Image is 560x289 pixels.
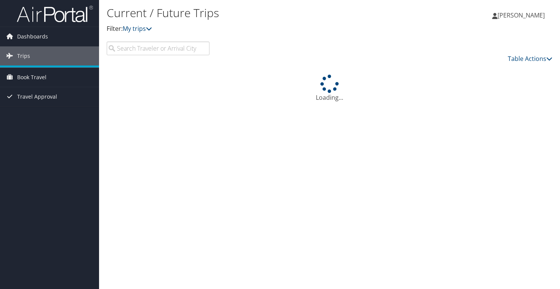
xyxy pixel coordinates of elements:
[17,87,57,106] span: Travel Approval
[107,42,210,55] input: Search Traveler or Arrival City
[107,24,404,34] p: Filter:
[107,75,552,102] div: Loading...
[508,54,552,63] a: Table Actions
[123,24,152,33] a: My trips
[17,5,93,23] img: airportal-logo.png
[107,5,404,21] h1: Current / Future Trips
[17,27,48,46] span: Dashboards
[492,4,552,27] a: [PERSON_NAME]
[498,11,545,19] span: [PERSON_NAME]
[17,68,46,87] span: Book Travel
[17,46,30,65] span: Trips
